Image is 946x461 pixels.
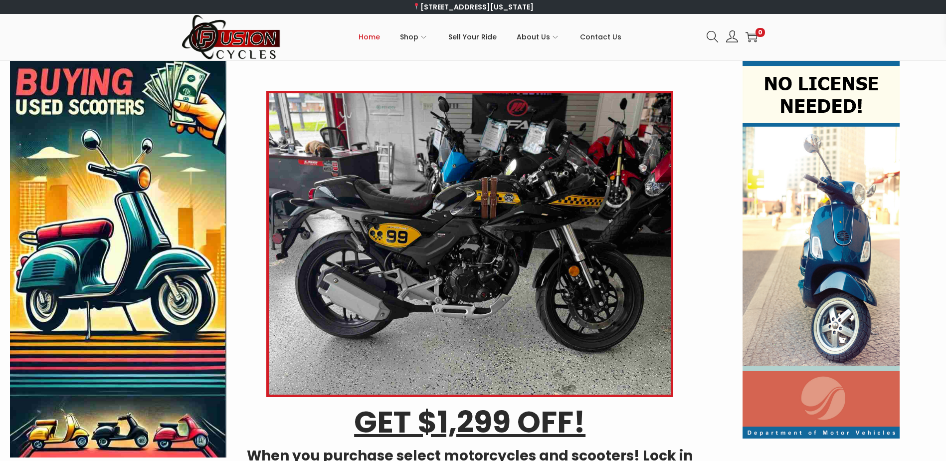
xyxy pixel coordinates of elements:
[359,24,380,49] span: Home
[412,2,534,12] a: [STREET_ADDRESS][US_STATE]
[448,24,497,49] span: Sell Your Ride
[400,24,418,49] span: Shop
[359,14,380,59] a: Home
[517,24,550,49] span: About Us
[448,14,497,59] a: Sell Your Ride
[580,14,621,59] a: Contact Us
[400,14,428,59] a: Shop
[281,14,699,59] nav: Primary navigation
[413,3,420,10] img: 📍
[354,401,585,443] u: GET $1,299 OFF!
[580,24,621,49] span: Contact Us
[182,14,281,60] img: Woostify retina logo
[746,31,757,43] a: 0
[517,14,560,59] a: About Us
